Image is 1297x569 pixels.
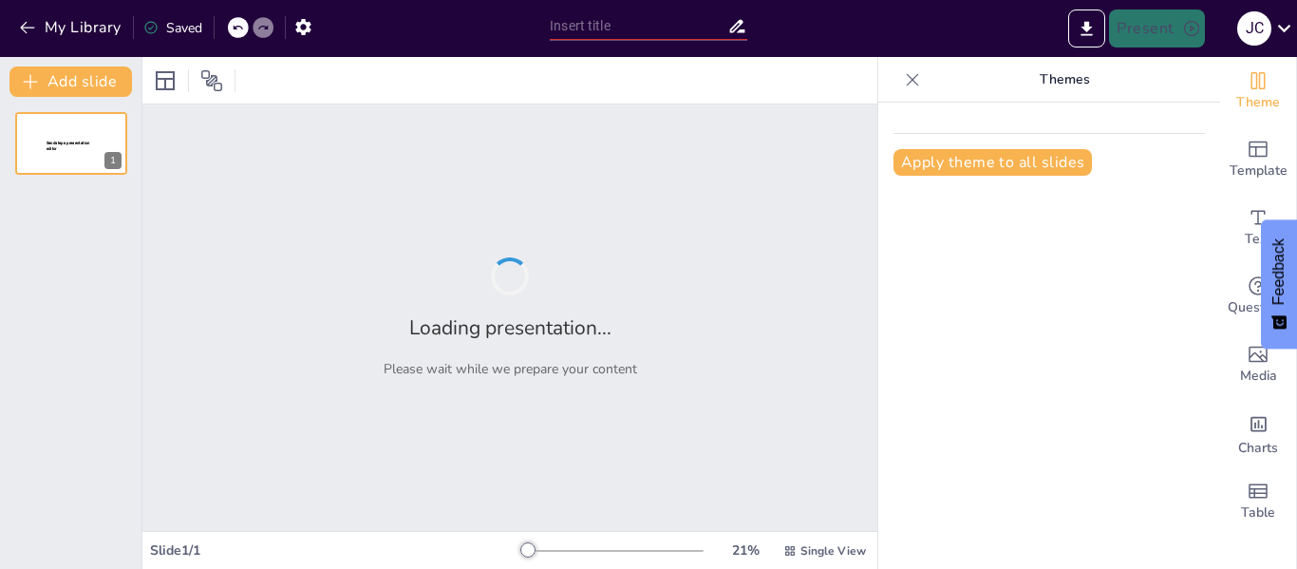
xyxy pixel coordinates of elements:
div: Change the overall theme [1220,57,1296,125]
span: Feedback [1270,238,1288,305]
div: 1 [104,152,122,169]
div: Slide 1 / 1 [150,541,521,560]
button: Present [1109,9,1204,47]
button: Export to PowerPoint [1068,9,1105,47]
div: Add charts and graphs [1220,399,1296,467]
div: Get real-time input from your audience [1220,262,1296,331]
span: Sendsteps presentation editor [47,141,90,151]
span: Questions [1228,297,1289,318]
span: Template [1230,161,1288,181]
span: Single View [800,543,866,559]
div: Add a table [1220,467,1296,536]
span: Text [1245,229,1271,250]
button: Add slide [9,66,132,97]
button: j c [1237,9,1271,47]
span: Theme [1236,92,1280,113]
span: Charts [1238,438,1278,459]
div: 21 % [723,541,768,560]
button: My Library [14,12,129,43]
div: Layout [150,66,180,96]
p: Please wait while we prepare your content [384,360,637,378]
div: j c [1237,11,1271,46]
h2: Loading presentation... [409,314,611,341]
input: Insert title [550,12,727,40]
p: Themes [928,57,1201,103]
div: Add images, graphics, shapes or video [1220,331,1296,399]
button: Apply theme to all slides [893,149,1092,176]
span: Table [1241,503,1275,523]
div: 1 [15,112,127,175]
span: Position [200,69,223,92]
div: Add ready made slides [1220,125,1296,194]
span: Media [1240,366,1277,387]
button: Feedback - Show survey [1261,219,1297,349]
div: Add text boxes [1220,194,1296,262]
div: Saved [143,19,202,37]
